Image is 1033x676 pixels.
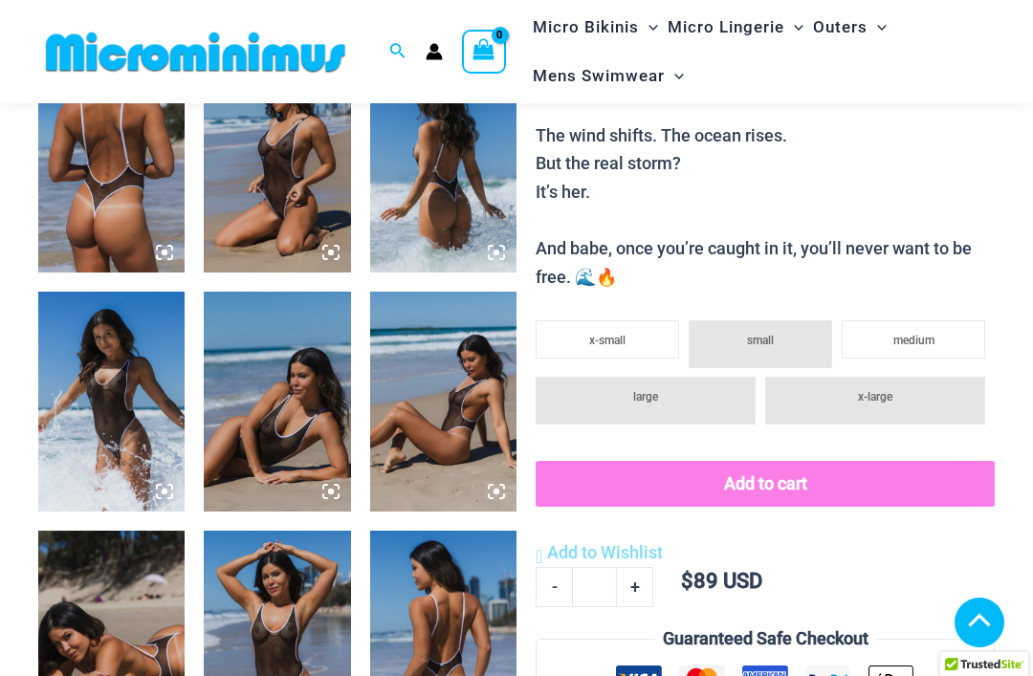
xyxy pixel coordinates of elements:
a: Account icon link [426,43,443,60]
li: x-large [765,377,985,425]
a: Mens SwimwearMenu ToggleMenu Toggle [528,52,689,100]
img: Tradewinds Ink and Ivory 807 One Piece [204,292,350,512]
a: + [617,567,653,607]
span: Menu Toggle [784,3,803,52]
span: Menu Toggle [665,52,684,100]
a: Add to Wishlist [536,538,663,567]
span: Micro Lingerie [668,3,784,52]
li: medium [842,320,985,359]
a: - [536,567,572,607]
span: x-small [589,334,626,347]
legend: Guaranteed Safe Checkout [655,624,876,653]
img: Tradewinds Ink and Ivory 807 One Piece [38,53,185,273]
a: OutersMenu ToggleMenu Toggle [808,3,891,52]
li: small [689,320,832,368]
a: Search icon link [389,40,407,64]
a: Micro LingerieMenu ToggleMenu Toggle [663,3,808,52]
a: Micro BikinisMenu ToggleMenu Toggle [528,3,663,52]
span: x-large [858,390,892,403]
img: Tradewinds Ink and Ivory 807 One Piece [370,53,516,273]
img: Tradewinds Ink and Ivory 807 One Piece [370,292,516,512]
img: Tradewinds Ink and Ivory 807 One Piece [204,53,350,273]
li: x-small [536,320,679,359]
span: Add to Wishlist [547,542,663,562]
img: Tradewinds Ink and Ivory 807 One Piece [38,292,185,512]
span: Outers [813,3,868,52]
span: small [747,334,774,347]
a: View Shopping Cart, empty [462,30,506,74]
input: Product quantity [572,567,617,607]
span: large [633,390,658,403]
bdi: 89 USD [681,569,762,593]
li: large [536,377,756,425]
span: Menu Toggle [868,3,887,52]
span: $ [681,569,693,593]
button: Add to cart [536,461,995,507]
span: Mens Swimwear [533,52,665,100]
img: MM SHOP LOGO FLAT [38,31,353,74]
span: medium [893,334,934,347]
span: Menu Toggle [639,3,658,52]
span: Micro Bikinis [533,3,639,52]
